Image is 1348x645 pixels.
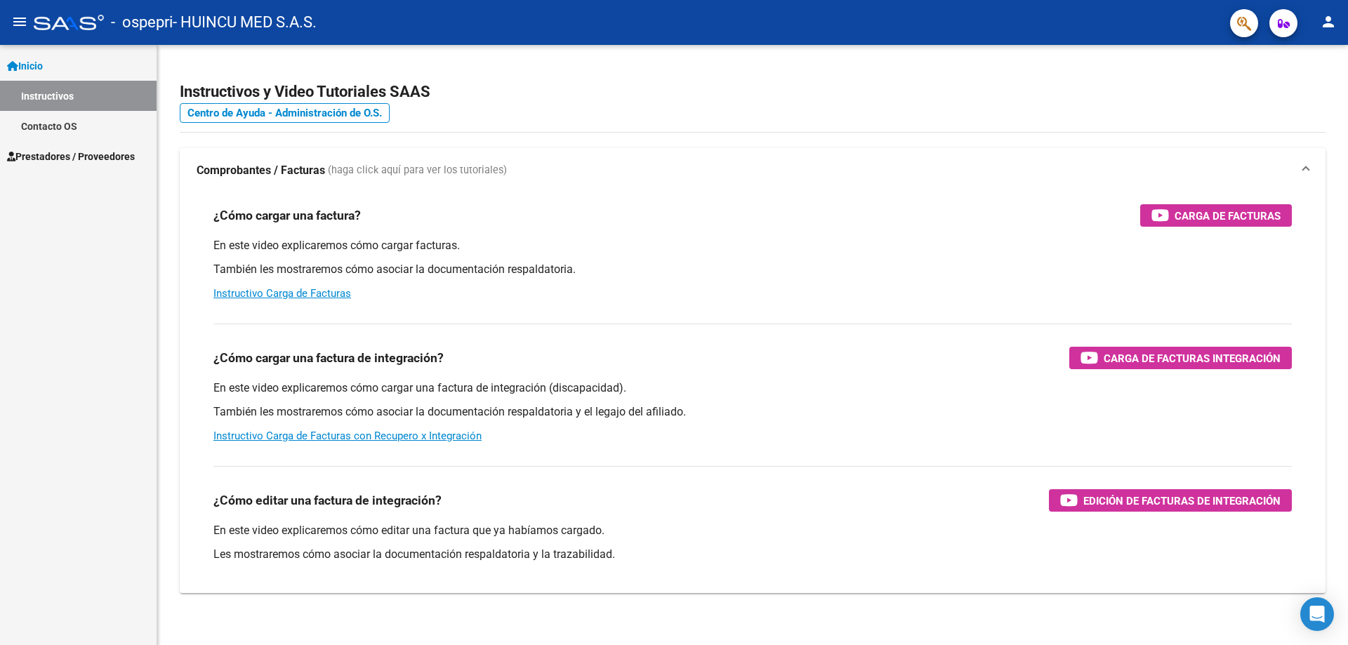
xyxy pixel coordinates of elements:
mat-expansion-panel-header: Comprobantes / Facturas (haga click aquí para ver los tutoriales) [180,148,1326,193]
mat-icon: menu [11,13,28,30]
span: Inicio [7,58,43,74]
span: - HUINCU MED S.A.S. [173,7,317,38]
h2: Instructivos y Video Tutoriales SAAS [180,79,1326,105]
button: Carga de Facturas [1140,204,1292,227]
span: Carga de Facturas [1175,207,1281,225]
strong: Comprobantes / Facturas [197,163,325,178]
span: Edición de Facturas de integración [1083,492,1281,510]
p: Les mostraremos cómo asociar la documentación respaldatoria y la trazabilidad. [213,547,1292,562]
button: Edición de Facturas de integración [1049,489,1292,512]
h3: ¿Cómo cargar una factura? [213,206,361,225]
span: Prestadores / Proveedores [7,149,135,164]
p: En este video explicaremos cómo cargar una factura de integración (discapacidad). [213,380,1292,396]
h3: ¿Cómo cargar una factura de integración? [213,348,444,368]
mat-icon: person [1320,13,1337,30]
p: También les mostraremos cómo asociar la documentación respaldatoria y el legajo del afiliado. [213,404,1292,420]
span: Carga de Facturas Integración [1104,350,1281,367]
span: - ospepri [111,7,173,38]
div: Open Intercom Messenger [1300,597,1334,631]
a: Instructivo Carga de Facturas [213,287,351,300]
span: (haga click aquí para ver los tutoriales) [328,163,507,178]
a: Instructivo Carga de Facturas con Recupero x Integración [213,430,482,442]
a: Centro de Ayuda - Administración de O.S. [180,103,390,123]
button: Carga de Facturas Integración [1069,347,1292,369]
div: Comprobantes / Facturas (haga click aquí para ver los tutoriales) [180,193,1326,593]
p: En este video explicaremos cómo editar una factura que ya habíamos cargado. [213,523,1292,538]
p: En este video explicaremos cómo cargar facturas. [213,238,1292,253]
p: También les mostraremos cómo asociar la documentación respaldatoria. [213,262,1292,277]
h3: ¿Cómo editar una factura de integración? [213,491,442,510]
